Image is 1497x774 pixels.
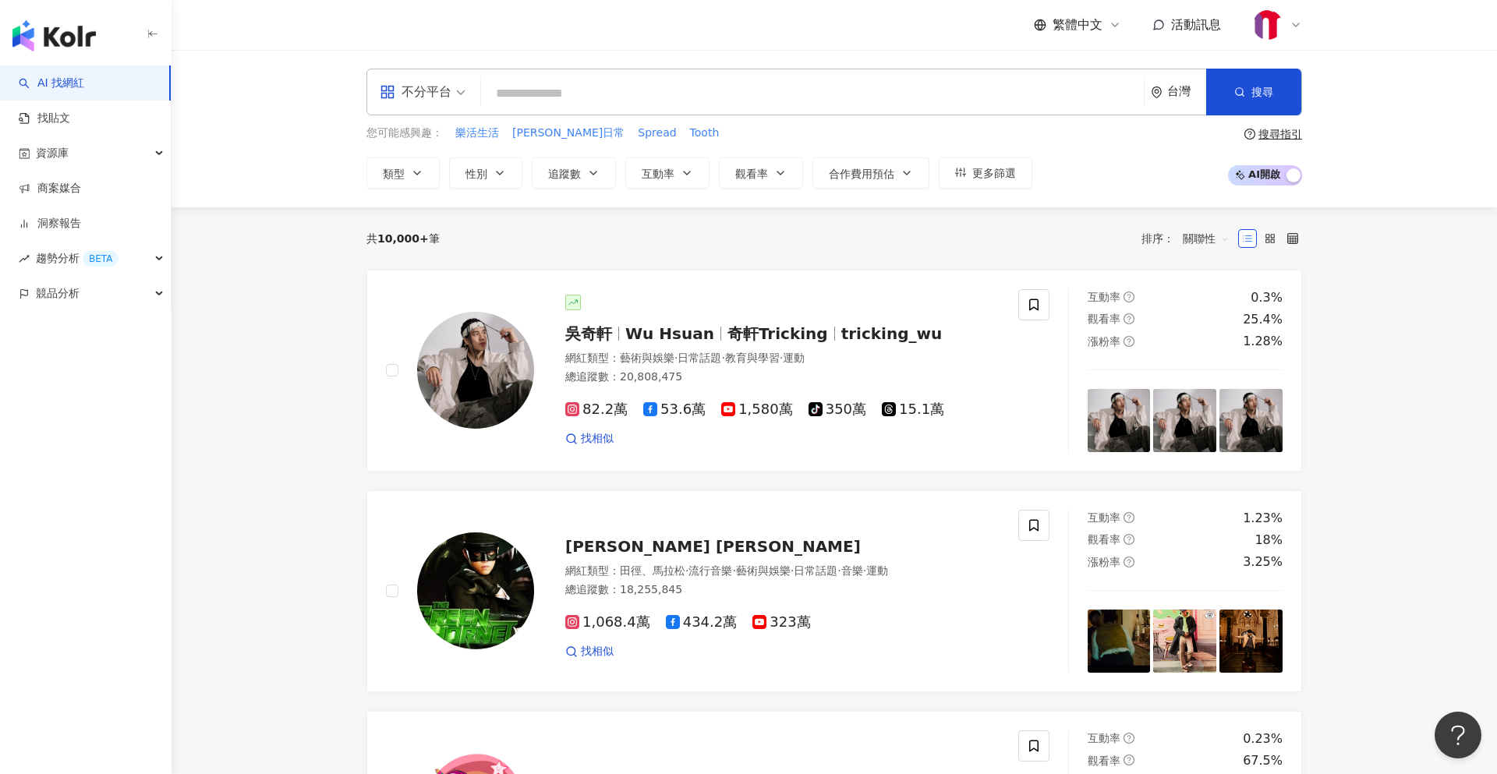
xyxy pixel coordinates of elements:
[620,352,674,364] span: 藝術與娛樂
[689,125,720,142] button: Tooth
[688,564,732,577] span: 流行音樂
[383,168,405,180] span: 類型
[732,564,735,577] span: ·
[735,168,768,180] span: 觀看率
[377,232,429,245] span: 10,000+
[1088,755,1120,767] span: 觀看率
[1124,755,1134,765] span: question-circle
[1088,732,1120,744] span: 互動率
[1244,129,1255,140] span: question-circle
[565,401,628,418] span: 82.2萬
[1088,610,1151,673] img: post-image
[1124,313,1134,324] span: question-circle
[1088,556,1120,568] span: 漲粉率
[36,136,69,171] span: 資源庫
[642,168,674,180] span: 互動率
[1088,291,1120,303] span: 互動率
[1243,752,1283,769] div: 67.5%
[19,216,81,231] a: 洞察報告
[380,80,451,104] div: 不分平台
[1435,712,1481,758] iframe: Help Scout Beacon - Open
[366,157,440,189] button: 類型
[1053,16,1102,34] span: 繁體中文
[794,564,837,577] span: 日常話題
[1124,557,1134,567] span: question-circle
[455,125,500,142] button: 樂活生活
[939,157,1032,189] button: 更多篩選
[1124,534,1134,545] span: question-circle
[548,168,581,180] span: 追蹤數
[863,564,866,577] span: ·
[1088,533,1120,546] span: 觀看率
[455,125,499,141] span: 樂活生活
[512,125,625,141] span: [PERSON_NAME]日常
[565,614,650,631] span: 1,068.4萬
[581,431,614,447] span: 找相似
[1219,389,1283,452] img: post-image
[511,125,625,142] button: [PERSON_NAME]日常
[752,614,810,631] span: 323萬
[727,324,828,343] span: 奇軒Tricking
[1124,292,1134,302] span: question-circle
[417,312,534,429] img: KOL Avatar
[690,125,720,141] span: Tooth
[12,20,96,51] img: logo
[1255,532,1283,549] div: 18%
[565,582,1000,598] div: 總追蹤數 ： 18,255,845
[417,532,534,649] img: KOL Avatar
[565,537,861,556] span: [PERSON_NAME] [PERSON_NAME]
[1258,128,1302,140] div: 搜尋指引
[1243,553,1283,571] div: 3.25%
[1167,85,1206,98] div: 台灣
[1088,389,1151,452] img: post-image
[565,351,1000,366] div: 網紅類型 ：
[565,431,614,447] a: 找相似
[1253,10,1283,40] img: MMdc_PPT.png
[1088,313,1120,325] span: 觀看率
[643,401,706,418] span: 53.6萬
[837,564,841,577] span: ·
[1088,335,1120,348] span: 漲粉率
[1183,226,1230,251] span: 關聯性
[1251,289,1283,306] div: 0.3%
[685,564,688,577] span: ·
[36,241,119,276] span: 趨勢分析
[829,168,894,180] span: 合作費用預估
[366,490,1302,692] a: KOL Avatar[PERSON_NAME] [PERSON_NAME]網紅類型：田徑、馬拉松·流行音樂·藝術與娛樂·日常話題·音樂·運動總追蹤數：18,255,8451,068.4萬434....
[1243,333,1283,350] div: 1.28%
[19,111,70,126] a: 找貼文
[736,564,791,577] span: 藝術與娛樂
[812,157,929,189] button: 合作費用預估
[780,352,783,364] span: ·
[1243,311,1283,328] div: 25.4%
[638,125,676,141] span: Spread
[366,125,443,141] span: 您可能感興趣：
[380,84,395,100] span: appstore
[19,181,81,196] a: 商案媒合
[565,564,1000,579] div: 網紅類型 ：
[19,253,30,264] span: rise
[666,614,738,631] span: 434.2萬
[581,644,614,659] span: 找相似
[625,324,714,343] span: Wu Hsuan
[36,276,80,311] span: 競品分析
[721,401,793,418] span: 1,580萬
[449,157,522,189] button: 性別
[725,352,780,364] span: 教育與學習
[565,369,1000,385] div: 總追蹤數 ： 20,808,475
[719,157,803,189] button: 觀看率
[1153,610,1216,673] img: post-image
[841,564,863,577] span: 音樂
[1151,87,1163,98] span: environment
[1171,17,1221,32] span: 活動訊息
[783,352,805,364] span: 運動
[532,157,616,189] button: 追蹤數
[465,168,487,180] span: 性別
[1243,730,1283,747] div: 0.23%
[866,564,888,577] span: 運動
[83,251,119,267] div: BETA
[1124,512,1134,523] span: question-circle
[366,232,440,245] div: 共 筆
[841,324,943,343] span: tricking_wu
[1124,336,1134,347] span: question-circle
